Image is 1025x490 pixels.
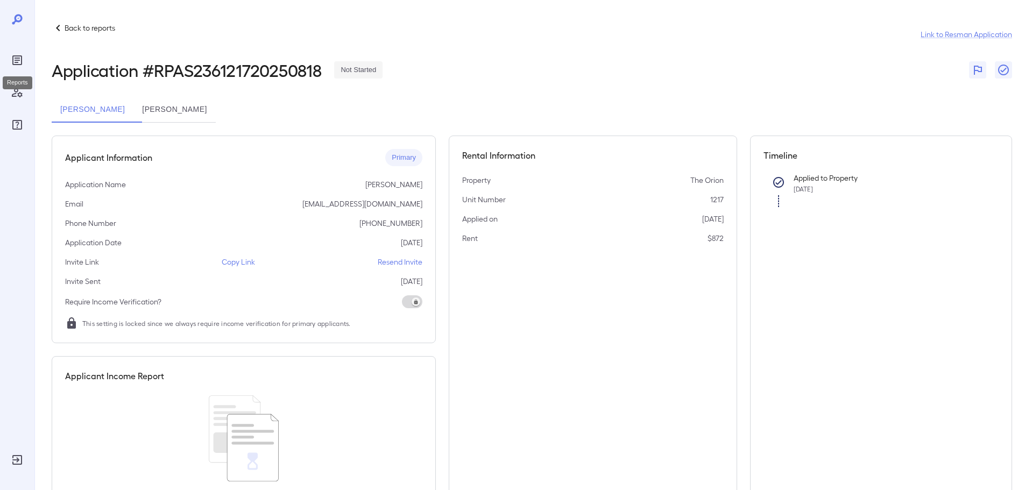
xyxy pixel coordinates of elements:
[65,296,161,307] p: Require Income Verification?
[401,276,422,287] p: [DATE]
[690,175,724,186] p: The Orion
[3,76,32,89] div: Reports
[462,214,498,224] p: Applied on
[401,237,422,248] p: [DATE]
[65,179,126,190] p: Application Name
[52,97,133,123] button: [PERSON_NAME]
[794,185,813,193] span: [DATE]
[378,257,422,267] p: Resend Invite
[65,237,122,248] p: Application Date
[764,149,999,162] h5: Timeline
[65,23,115,33] p: Back to reports
[9,52,26,69] div: Reports
[65,218,116,229] p: Phone Number
[9,84,26,101] div: Manage Users
[222,257,255,267] p: Copy Link
[921,29,1012,40] a: Link to Resman Application
[9,116,26,133] div: FAQ
[359,218,422,229] p: [PHONE_NUMBER]
[385,153,422,163] span: Primary
[462,233,478,244] p: Rent
[65,276,101,287] p: Invite Sent
[52,60,321,80] h2: Application # RPAS236121720250818
[65,257,99,267] p: Invite Link
[65,151,152,164] h5: Applicant Information
[794,173,982,183] p: Applied to Property
[969,61,986,79] button: Flag Report
[710,194,724,205] p: 1217
[9,451,26,468] div: Log Out
[462,194,506,205] p: Unit Number
[708,233,724,244] p: $872
[82,318,351,329] span: This setting is locked since we always require income verification for primary applicants.
[65,198,83,209] p: Email
[462,175,491,186] p: Property
[302,198,422,209] p: [EMAIL_ADDRESS][DOMAIN_NAME]
[462,149,724,162] h5: Rental Information
[334,65,383,75] span: Not Started
[365,179,422,190] p: [PERSON_NAME]
[65,370,164,382] h5: Applicant Income Report
[702,214,724,224] p: [DATE]
[995,61,1012,79] button: Close Report
[133,97,215,123] button: [PERSON_NAME]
